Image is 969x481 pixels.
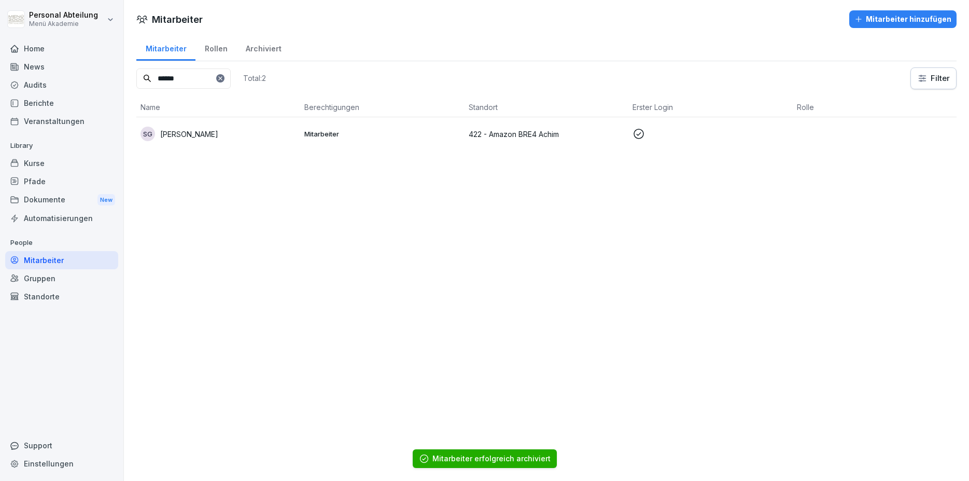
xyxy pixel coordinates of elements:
p: 422 - Amazon BRE4 Achim [469,129,624,140]
p: Library [5,138,118,154]
a: Rollen [195,34,236,61]
div: Filter [917,73,950,84]
a: Einstellungen [5,455,118,473]
p: Mitarbeiter [304,129,460,139]
div: Mitarbeiter erfolgreich archiviert [432,453,551,464]
a: Home [5,39,118,58]
a: Berichte [5,94,118,112]
a: Veranstaltungen [5,112,118,130]
div: Dokumente [5,190,118,210]
th: Berechtigungen [300,98,464,117]
a: Kurse [5,154,118,172]
a: Mitarbeiter [136,34,195,61]
a: Standorte [5,287,118,306]
p: Personal Abteilung [29,11,98,20]
th: Rolle [793,98,957,117]
p: Menü Akademie [29,20,98,28]
a: Automatisierungen [5,209,118,227]
th: Standort [465,98,628,117]
a: News [5,58,118,76]
a: Pfade [5,172,118,190]
th: Name [136,98,300,117]
a: DokumenteNew [5,190,118,210]
div: SG [141,127,155,141]
a: Audits [5,76,118,94]
h1: Mitarbeiter [152,12,203,26]
div: Support [5,436,118,455]
a: Gruppen [5,269,118,287]
a: Mitarbeiter [5,251,118,269]
a: Archiviert [236,34,290,61]
p: People [5,235,118,251]
th: Erster Login [628,98,792,117]
button: Filter [911,68,956,89]
p: [PERSON_NAME] [160,129,218,140]
button: Mitarbeiter hinzufügen [849,10,957,28]
div: Mitarbeiter hinzufügen [854,13,951,25]
div: New [97,194,115,206]
p: Total: 2 [243,73,266,83]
